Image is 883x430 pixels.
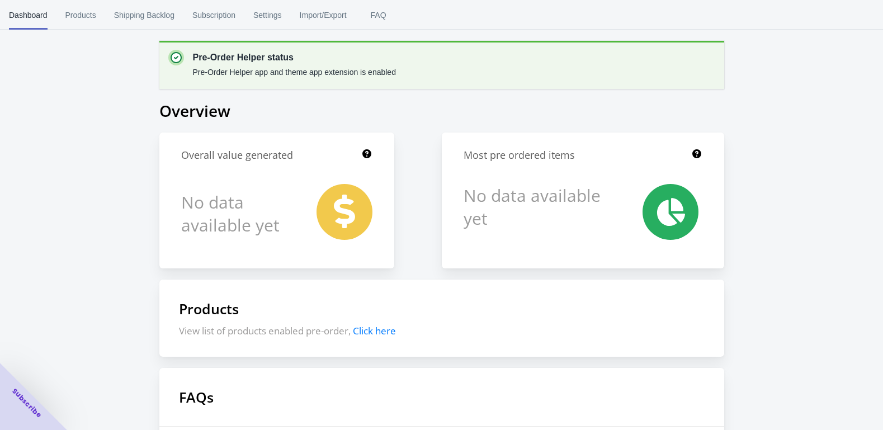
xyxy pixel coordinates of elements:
[179,299,705,318] h1: Products
[65,1,96,30] span: Products
[193,51,396,64] p: Pre-Order Helper status
[253,1,282,30] span: Settings
[179,324,705,337] p: View list of products enabled pre-order,
[300,1,347,30] span: Import/Export
[192,1,235,30] span: Subscription
[159,100,724,121] h1: Overview
[181,184,293,243] h1: No data available yet
[365,1,393,30] span: FAQ
[353,324,396,337] span: Click here
[9,1,48,30] span: Dashboard
[181,148,293,162] h1: Overall value generated
[464,148,575,162] h1: Most pre ordered items
[114,1,174,30] span: Shipping Backlog
[10,386,44,420] span: Subscribe
[159,368,724,426] h1: FAQs
[464,184,603,230] h1: No data available yet
[193,67,396,78] p: Pre-Order Helper app and theme app extension is enabled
